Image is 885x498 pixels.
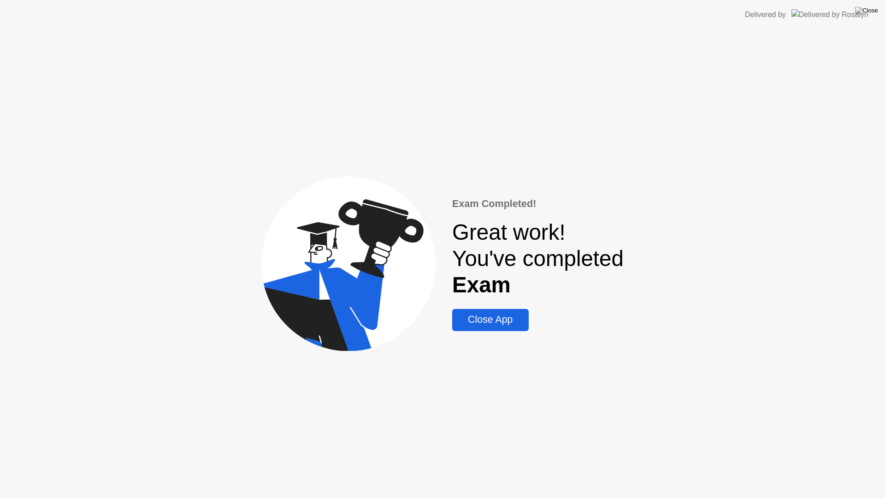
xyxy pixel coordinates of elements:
div: Great work! You've completed [452,219,624,298]
img: Close [855,7,878,14]
div: Close App [455,314,525,326]
div: Exam Completed! [452,196,624,211]
b: Exam [452,273,511,297]
div: Delivered by [745,9,786,20]
button: Close App [452,309,528,331]
img: Delivered by Rosalyn [791,9,868,20]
